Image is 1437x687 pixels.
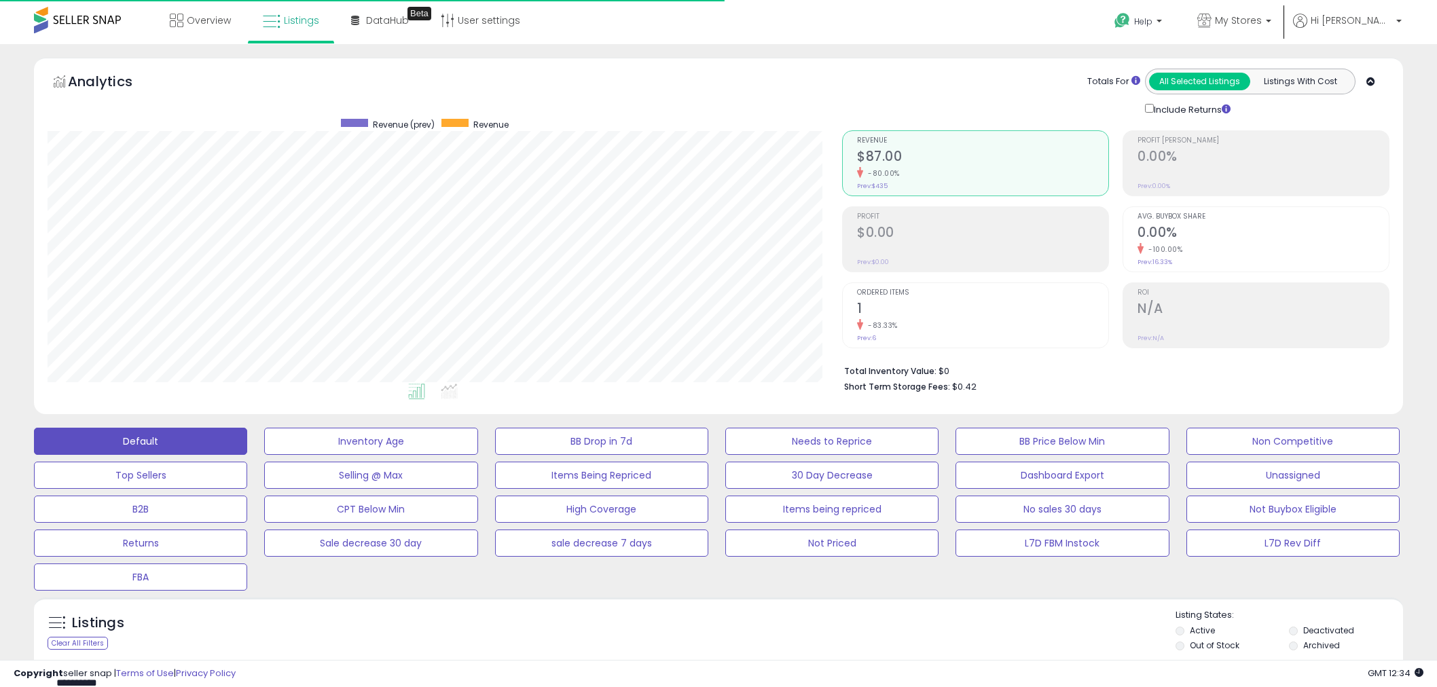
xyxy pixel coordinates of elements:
[1303,639,1340,651] label: Archived
[1104,2,1176,44] a: Help
[1114,12,1131,29] i: Get Help
[857,301,1108,319] h2: 1
[1135,101,1247,117] div: Include Returns
[1138,301,1389,319] h2: N/A
[1186,530,1400,557] button: L7D Rev Diff
[1186,428,1400,455] button: Non Competitive
[1138,289,1389,297] span: ROI
[1186,462,1400,489] button: Unassigned
[1293,14,1402,44] a: Hi [PERSON_NAME]
[1303,625,1354,636] label: Deactivated
[1138,149,1389,167] h2: 0.00%
[1149,73,1250,90] button: All Selected Listings
[1144,244,1182,255] small: -100.00%
[1215,14,1262,27] span: My Stores
[956,496,1169,523] button: No sales 30 days
[844,365,936,377] b: Total Inventory Value:
[34,530,247,557] button: Returns
[48,637,108,650] div: Clear All Filters
[264,428,477,455] button: Inventory Age
[14,667,63,680] strong: Copyright
[366,14,409,27] span: DataHub
[956,530,1169,557] button: L7D FBM Instock
[1138,258,1172,266] small: Prev: 16.33%
[187,14,231,27] span: Overview
[495,530,708,557] button: sale decrease 7 days
[68,72,159,94] h5: Analytics
[857,137,1108,145] span: Revenue
[857,334,876,342] small: Prev: 6
[857,149,1108,167] h2: $87.00
[264,530,477,557] button: Sale decrease 30 day
[1138,137,1389,145] span: Profit [PERSON_NAME]
[1186,496,1400,523] button: Not Buybox Eligible
[34,563,247,591] button: FBA
[264,462,477,489] button: Selling @ Max
[373,119,435,130] span: Revenue (prev)
[1138,182,1170,190] small: Prev: 0.00%
[857,289,1108,297] span: Ordered Items
[1176,609,1403,622] p: Listing States:
[176,667,236,680] a: Privacy Policy
[1190,625,1215,636] label: Active
[264,496,477,523] button: CPT Below Min
[844,362,1379,378] li: $0
[863,320,898,331] small: -83.33%
[725,530,939,557] button: Not Priced
[725,428,939,455] button: Needs to Reprice
[34,462,247,489] button: Top Sellers
[1138,225,1389,243] h2: 0.00%
[1138,334,1164,342] small: Prev: N/A
[72,614,124,633] h5: Listings
[34,428,247,455] button: Default
[495,462,708,489] button: Items Being Repriced
[725,462,939,489] button: 30 Day Decrease
[844,381,950,392] b: Short Term Storage Fees:
[1134,16,1152,27] span: Help
[407,7,431,20] div: Tooltip anchor
[1138,213,1389,221] span: Avg. Buybox Share
[284,14,319,27] span: Listings
[952,380,977,393] span: $0.42
[1190,639,1239,651] label: Out of Stock
[473,119,509,130] span: Revenue
[857,258,889,266] small: Prev: $0.00
[116,667,174,680] a: Terms of Use
[725,496,939,523] button: Items being repriced
[857,225,1108,243] h2: $0.00
[857,182,888,190] small: Prev: $435
[34,496,247,523] button: B2B
[495,428,708,455] button: BB Drop in 7d
[1087,75,1140,88] div: Totals For
[1311,14,1392,27] span: Hi [PERSON_NAME]
[1368,667,1423,680] span: 2025-10-8 12:34 GMT
[857,213,1108,221] span: Profit
[956,462,1169,489] button: Dashboard Export
[1250,73,1351,90] button: Listings With Cost
[863,168,900,179] small: -80.00%
[956,428,1169,455] button: BB Price Below Min
[495,496,708,523] button: High Coverage
[14,667,236,680] div: seller snap | |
